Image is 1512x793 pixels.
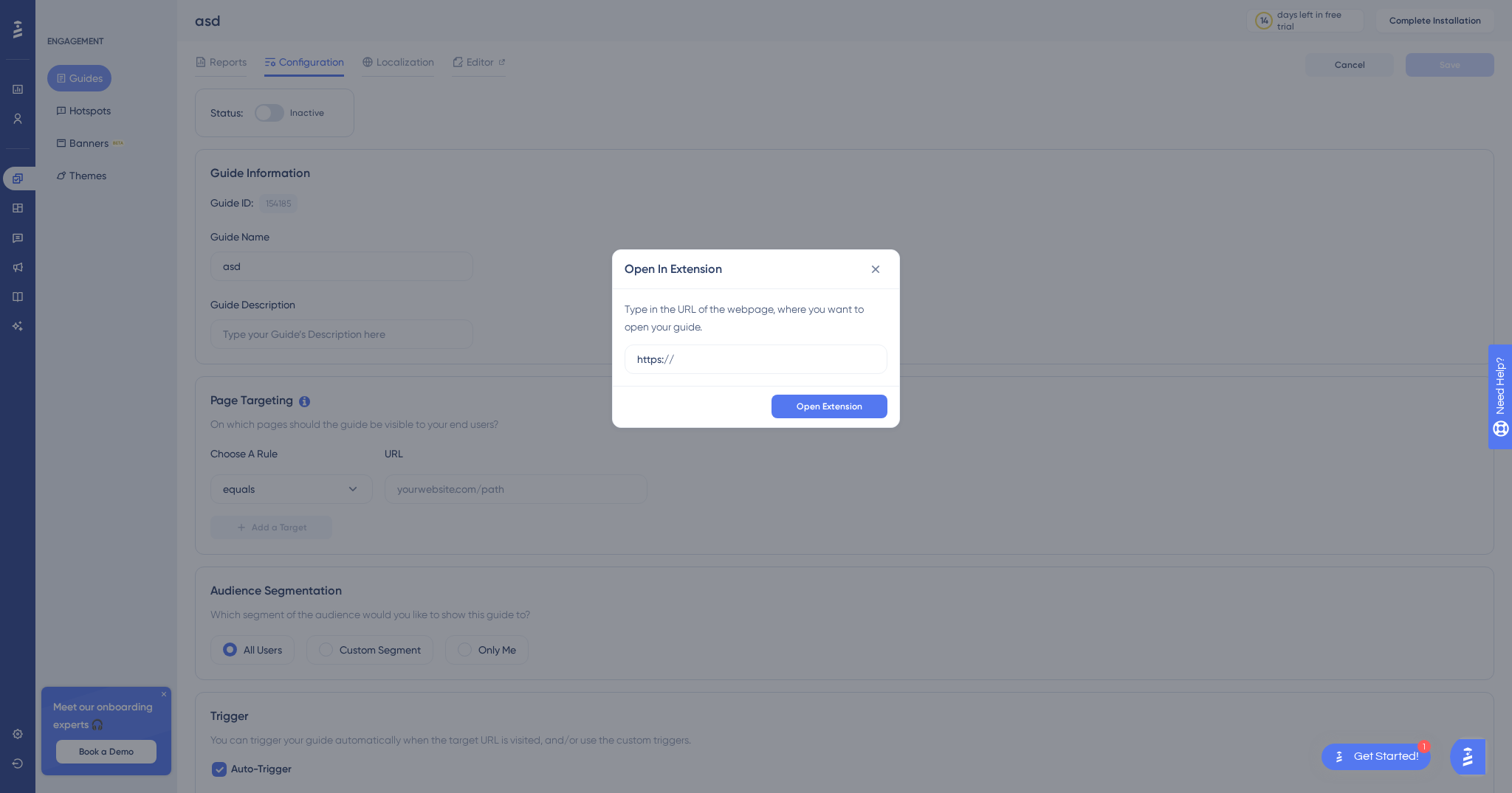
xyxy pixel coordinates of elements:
input: URL [637,351,875,367]
div: Open Get Started! checklist, remaining modules: 1 [1322,744,1431,770]
div: Get Started! [1354,749,1419,765]
span: Open Extension [797,401,862,412]
iframe: UserGuiding AI Assistant Launcher [1450,735,1494,779]
img: launcher-image-alternative-text [1330,748,1348,766]
div: 1 [1417,740,1431,753]
div: Type in the URL of the webpage, where you want to open your guide. [625,300,887,336]
h2: Open In Extension [625,260,722,278]
span: Need Help? [35,4,92,21]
